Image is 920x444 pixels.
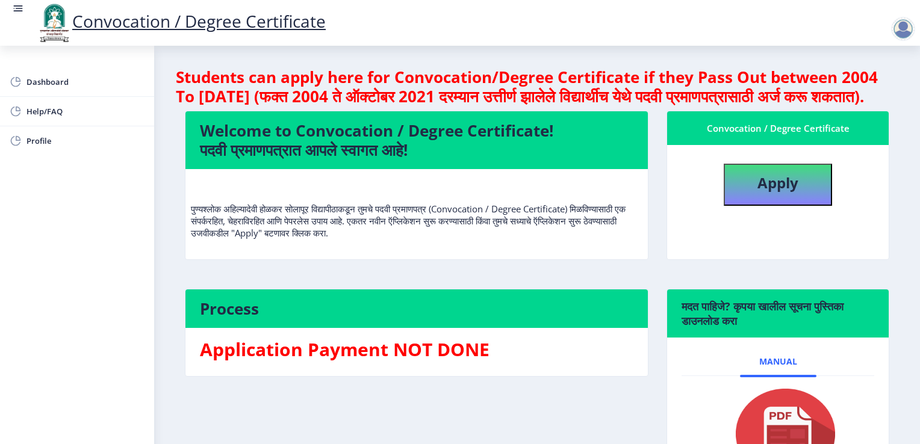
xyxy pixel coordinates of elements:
span: Help/FAQ [26,104,145,119]
b: Apply [757,173,798,193]
img: logo [36,2,72,43]
h4: Welcome to Convocation / Degree Certificate! पदवी प्रमाणपत्रात आपले स्वागत आहे! [200,121,633,159]
h4: Students can apply here for Convocation/Degree Certificate if they Pass Out between 2004 To [DATE... [176,67,898,106]
h3: Application Payment NOT DONE [200,338,633,362]
div: Convocation / Degree Certificate [682,121,874,135]
a: Manual [740,347,816,376]
span: Dashboard [26,75,145,89]
p: पुण्यश्लोक अहिल्यादेवी होळकर सोलापूर विद्यापीठाकडून तुमचे पदवी प्रमाणपत्र (Convocation / Degree C... [191,179,642,239]
h6: मदत पाहिजे? कृपया खालील सूचना पुस्तिका डाउनलोड करा [682,299,874,328]
span: Profile [26,134,145,148]
span: Manual [759,357,797,366]
h4: Process [200,299,633,318]
a: Convocation / Degree Certificate [36,10,326,32]
button: Apply [724,164,832,206]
